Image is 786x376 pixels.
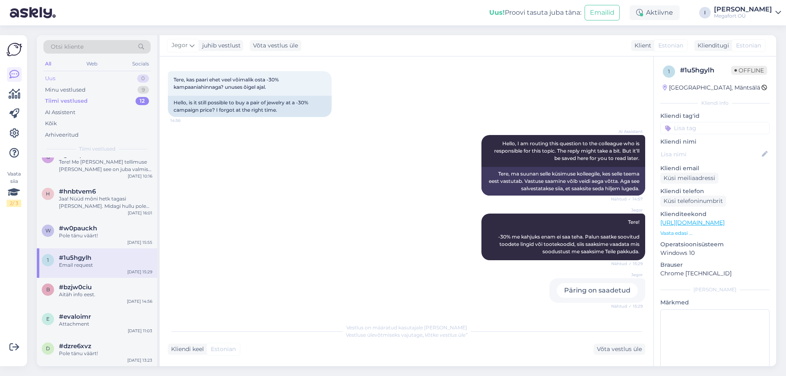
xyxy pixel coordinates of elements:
[43,59,53,69] div: All
[46,191,50,197] span: h
[731,66,767,75] span: Offline
[660,173,718,184] div: Küsi meiliaadressi
[168,96,332,117] div: Hello, is it still possible to buy a pair of jewelry at a -30% campaign price? I forgot at the ri...
[612,128,643,135] span: AI Assistent
[631,41,651,50] div: Klient
[660,122,770,134] input: Lisa tag
[736,41,761,50] span: Estonian
[611,303,643,309] span: Nähtud ✓ 15:29
[59,158,152,173] div: Tere! Me [PERSON_NAME] tellimuse [PERSON_NAME] see on juba valmis pandud. [PERSON_NAME] Omniva [P...
[51,43,84,51] span: Otsi kliente
[660,137,770,146] p: Kliendi nimi
[47,257,49,263] span: 1
[46,345,50,351] span: d
[59,225,97,232] span: #w0pauckh
[59,284,92,291] span: #bzjw0ciu
[45,86,86,94] div: Minu vestlused
[594,344,645,355] div: Võta vestlus üle
[128,210,152,216] div: [DATE] 16:01
[170,117,201,124] span: 14:56
[660,269,770,278] p: Chrome [TECHNICAL_ID]
[660,99,770,107] div: Kliendi info
[422,332,468,338] i: „Võtke vestlus üle”
[211,345,236,353] span: Estonian
[346,324,467,331] span: Vestlus on määratud kasutajale [PERSON_NAME]
[59,350,152,357] div: Pole tänu väärt!
[630,5,680,20] div: Aktiivne
[250,40,301,51] div: Võta vestlus üle
[699,7,711,18] div: I
[660,240,770,249] p: Operatsioonisüsteem
[45,119,57,128] div: Kõik
[612,272,643,278] span: Jegor
[131,59,151,69] div: Socials
[59,320,152,328] div: Attachment
[79,145,115,153] span: Tiimi vestlused
[660,249,770,257] p: Windows 10
[489,9,505,16] b: Uus!
[7,42,22,57] img: Askly Logo
[481,167,645,196] div: Tere, ma suunan selle küsimuse kolleegile, kes selle teema eest vastutab. Vastuse saamine võib ve...
[59,313,91,320] span: #evaloimr
[137,74,149,83] div: 0
[498,219,641,254] span: Tere! -30% me kahjuks enam ei saa teha. Palun saatke soovitud toodete lingid või tootekoodid, sii...
[45,131,79,139] div: Arhiveeritud
[714,6,772,13] div: [PERSON_NAME]
[660,164,770,173] p: Kliendi email
[660,112,770,120] p: Kliendi tag'id
[168,345,204,353] div: Kliendi keel
[127,269,152,275] div: [DATE] 15:29
[660,196,726,207] div: Küsi telefoninumbrit
[660,219,725,226] a: [URL][DOMAIN_NAME]
[660,261,770,269] p: Brauser
[59,291,152,298] div: Aitäh info eest.
[658,41,683,50] span: Estonian
[714,13,772,19] div: Megafort OÜ
[45,227,51,234] span: w
[714,6,781,19] a: [PERSON_NAME]Megafort OÜ
[59,261,152,269] div: Email request
[45,74,55,83] div: Uus
[489,8,581,18] div: Proovi tasuta juba täna:
[346,332,468,338] span: Vestluse ülevõtmiseks vajutage
[59,342,91,350] span: #dzre6xvz
[46,286,50,293] span: b
[128,173,152,179] div: [DATE] 10:16
[127,357,152,363] div: [DATE] 13:23
[557,283,638,298] div: Päring on saadetud
[661,150,760,159] input: Lisa nimi
[85,59,99,69] div: Web
[59,188,96,195] span: #hnbtvem6
[612,207,643,213] span: Jegor
[136,97,149,105] div: 12
[46,316,50,322] span: e
[660,286,770,293] div: [PERSON_NAME]
[694,41,729,50] div: Klienditugi
[127,239,152,245] div: [DATE] 15:55
[45,108,75,117] div: AI Assistent
[660,298,770,307] p: Märkmed
[611,261,643,267] span: Nähtud ✓ 15:29
[494,140,641,161] span: Hello, I am routing this question to the colleague who is responsible for this topic. The reply m...
[59,195,152,210] div: Jaa! Nüüd môni hetk tagasi [PERSON_NAME]. Midagi hullu polegi, lihtsalt oli soov infot saada! Ait...
[45,97,88,105] div: Tiimi vestlused
[663,83,760,92] div: [GEOGRAPHIC_DATA], Mäntsälä
[660,187,770,196] p: Kliendi telefon
[668,68,670,74] span: 1
[660,230,770,237] p: Vaata edasi ...
[7,200,21,207] div: 2 / 3
[127,298,152,304] div: [DATE] 14:56
[7,170,21,207] div: Vaata siia
[59,232,152,239] div: Pole tänu väärt!
[660,210,770,218] p: Klienditeekond
[680,65,731,75] div: # 1u5hgylh
[199,41,241,50] div: juhib vestlust
[59,254,91,261] span: #1u5hgylh
[585,5,620,20] button: Emailid
[611,196,643,202] span: Nähtud ✓ 14:57
[138,86,149,94] div: 9
[128,328,152,334] div: [DATE] 11:03
[174,77,280,90] span: Tere, kas paari ehet veel võimalik osta -30% kampaaniahinnaga? unuses õigel ajal.
[172,41,188,50] span: Jegor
